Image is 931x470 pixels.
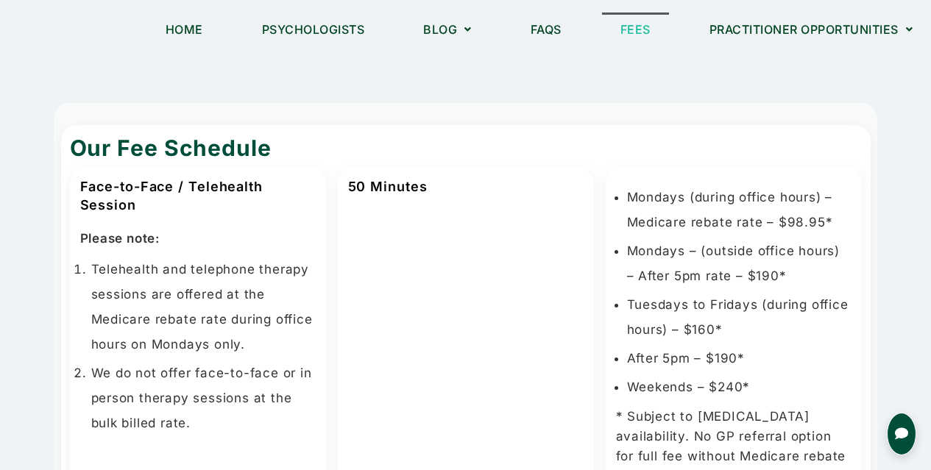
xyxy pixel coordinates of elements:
[627,346,852,371] li: After 5pm – $190*
[602,13,669,46] a: Fees
[627,238,852,288] li: Mondays – (outside office hours) – After 5pm rate – $190*
[512,13,580,46] a: FAQs
[147,13,222,46] a: Home
[80,231,160,246] strong: Please note:
[348,177,584,196] h3: 50 Minutes
[887,413,916,455] button: Open chat for queries
[244,13,383,46] a: Psychologists
[80,177,316,214] h3: Face-to-Face / Telehealth Session
[91,360,316,435] li: We do not offer face-to-face or in person therapy sessions at the bulk billed rate.
[627,374,852,399] li: Weekends – $240*
[627,185,852,235] li: Mondays (during office hours) – Medicare rebate rate – $98.95*
[70,132,862,163] h2: Our Fee Schedule
[627,292,852,342] li: Tuesdays to Fridays (during office hours) – $160*
[405,13,490,46] a: Blog
[91,257,316,357] li: Telehealth and telephone therapy sessions are offered at the Medicare rebate rate during office h...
